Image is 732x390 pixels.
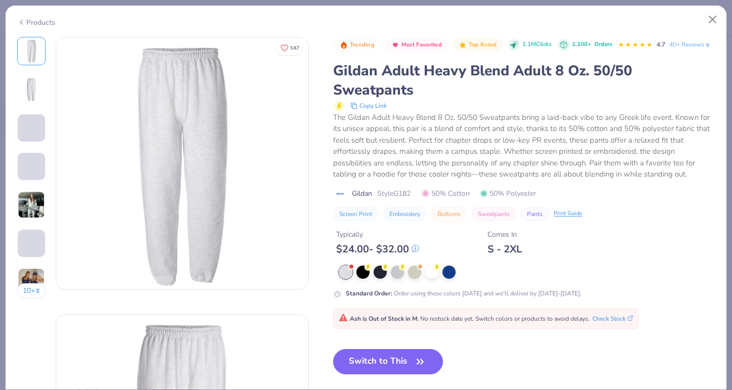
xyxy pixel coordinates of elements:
[333,61,715,100] div: Gildan Adult Heavy Blend Adult 8 Oz. 50/50 Sweatpants
[333,349,443,374] button: Switch to This
[401,42,442,48] span: Most Favorited
[391,41,399,49] img: Most Favorited sort
[352,188,372,199] span: Gildan
[521,207,549,221] button: Pants
[350,315,417,323] strong: Ash is Out of Stock in M
[18,257,19,284] img: User generated content
[554,209,582,218] div: Print Guide
[18,142,19,169] img: User generated content
[18,180,19,207] img: User generated content
[422,188,470,199] span: 50% Cotton
[431,207,467,221] button: Bottoms
[18,268,45,295] img: User generated content
[339,315,590,323] span: : No restock date yet. Switch colors or products to avoid delays.
[336,243,419,255] div: $ 24.00 - $ 32.00
[347,100,390,112] button: copy to clipboard
[333,112,715,180] div: The Gildan Adult Heavy Blend 8 Oz. 50/50 Sweatpants bring a laid-back vibe to any Greek life even...
[334,38,380,52] button: Badge Button
[336,229,419,240] div: Typically
[703,10,722,29] button: Close
[487,243,522,255] div: S - 2XL
[377,188,411,199] span: Style G182
[592,314,633,323] button: Check Stock
[572,40,612,49] div: 1,100+
[522,40,551,49] span: 1.1M Clicks
[459,41,467,49] img: Top Rated sort
[657,40,665,49] span: 4.7
[386,38,447,52] button: Badge Button
[383,207,426,221] button: Embroidery
[56,37,308,289] img: Front
[487,229,522,240] div: Comes In
[18,191,45,219] img: User generated content
[19,77,44,102] img: Back
[472,207,516,221] button: Sweatpants
[480,188,536,199] span: 50% Polyester
[453,38,502,52] button: Badge Button
[276,40,304,55] button: Like
[17,17,55,28] div: Products
[19,39,44,63] img: Front
[618,37,653,53] div: 4.7 Stars
[669,40,711,49] a: 40+ Reviews
[469,42,497,48] span: Top Rated
[346,289,582,298] div: Order using these colors [DATE] and we'll deliver by [DATE]-[DATE].
[594,40,612,48] span: Orders
[340,41,348,49] img: Trending sort
[333,207,378,221] button: Screen Print
[346,289,392,297] strong: Standard Order :
[333,190,347,198] img: brand logo
[17,283,46,298] button: 10+
[350,42,375,48] span: Trending
[290,46,299,51] span: 147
